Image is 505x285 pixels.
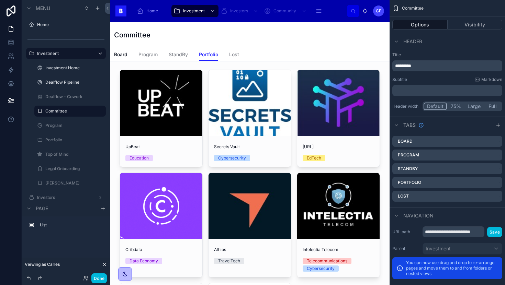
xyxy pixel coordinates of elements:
a: Community [262,5,310,17]
span: Viewing as Carles [25,262,60,267]
span: Lost [229,51,239,58]
div: scrollable content [392,60,502,71]
label: Home [37,22,102,27]
button: Save [487,227,502,237]
a: Markdown [474,77,502,82]
span: Community [273,8,296,14]
label: Title [392,52,502,58]
label: Portfolio [398,180,421,185]
span: Navigation [403,212,434,219]
label: StandBy [398,166,418,171]
label: Program [45,123,102,128]
button: Options [392,20,448,29]
span: Investment [426,245,451,252]
a: Investment [171,5,218,17]
span: StandBy [169,51,188,58]
span: CF [376,8,381,14]
label: Investment [37,51,92,56]
a: Board [114,48,127,62]
label: Lost [398,193,409,199]
span: Page [36,205,48,212]
a: Investors [218,5,262,17]
button: Default [424,103,447,110]
div: scrollable content [392,85,502,96]
label: Header width [392,104,420,109]
div: scrollable content [132,3,347,19]
label: Board [398,139,413,144]
span: Header [403,38,422,45]
a: Portfolio [199,48,218,61]
span: Tabs [403,122,416,129]
label: Committee [45,108,102,114]
label: [PERSON_NAME] [45,180,102,186]
span: Markdown [481,77,502,82]
a: Program [138,48,158,62]
span: Portfolio [199,51,218,58]
h1: Committee [114,30,150,40]
span: Home [146,8,158,14]
span: Investors [230,8,248,14]
a: Lost [229,48,239,62]
span: Board [114,51,127,58]
label: Portfolio [45,137,102,143]
label: Dealflow - Cowork [45,94,102,99]
label: Top of Mind [45,152,102,157]
button: 75% [447,103,464,110]
label: Legal Onboarding [45,166,102,171]
span: Committee [402,5,424,11]
a: StandBy [169,48,188,62]
label: Parent [392,246,420,251]
button: Done [91,273,107,283]
span: Investment [183,8,205,14]
img: App logo [115,5,126,16]
button: Visibility [448,20,503,29]
div: scrollable content [22,216,110,237]
span: Program [138,51,158,58]
label: URL path [392,229,420,235]
label: List [40,222,100,228]
label: Program [398,152,419,158]
button: Full [484,103,501,110]
span: Menu [36,5,50,12]
button: Investment [423,243,502,254]
a: Home [135,5,163,17]
label: Dealflow Pipeline [45,80,102,85]
label: Investment Home [45,65,102,71]
label: Investors [37,195,92,200]
p: You can now use drag and drop to re-arrange pages and move them to and from folders or nested views [406,260,498,276]
button: Large [464,103,484,110]
label: Subtitle [392,77,407,82]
